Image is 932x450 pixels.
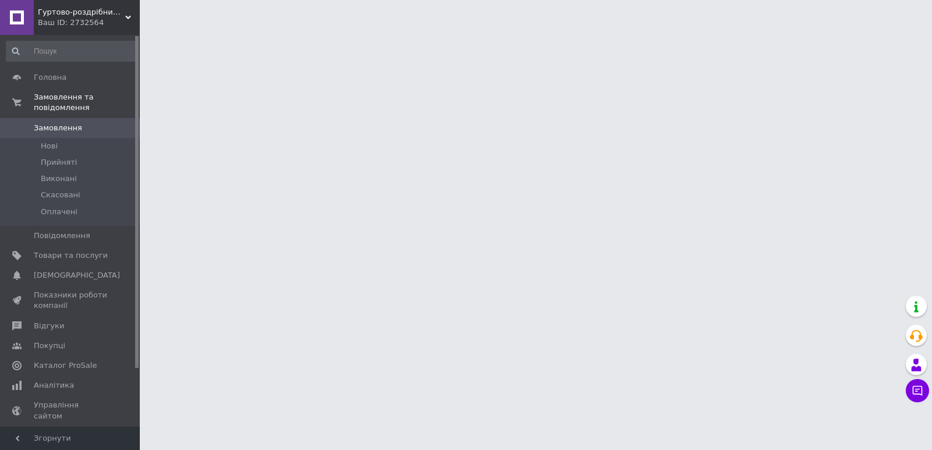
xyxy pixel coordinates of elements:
button: Чат з покупцем [906,379,929,402]
span: Аналітика [34,380,74,391]
span: Каталог ProSale [34,360,97,371]
span: [DEMOGRAPHIC_DATA] [34,270,120,281]
span: Покупці [34,341,65,351]
span: Прийняті [41,157,77,168]
span: Гуртово-роздрібний магазин KAOshop [38,7,125,17]
span: Замовлення [34,123,82,133]
span: Замовлення та повідомлення [34,92,140,113]
span: Оплачені [41,207,77,217]
input: Пошук [6,41,137,62]
div: Ваш ID: 2732564 [38,17,140,28]
span: Показники роботи компанії [34,290,108,311]
span: Головна [34,72,66,83]
span: Виконані [41,173,77,184]
span: Скасовані [41,190,80,200]
span: Відгуки [34,321,64,331]
span: Нові [41,141,58,151]
span: Повідомлення [34,231,90,241]
span: Товари та послуги [34,250,108,261]
span: Управління сайтом [34,400,108,421]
